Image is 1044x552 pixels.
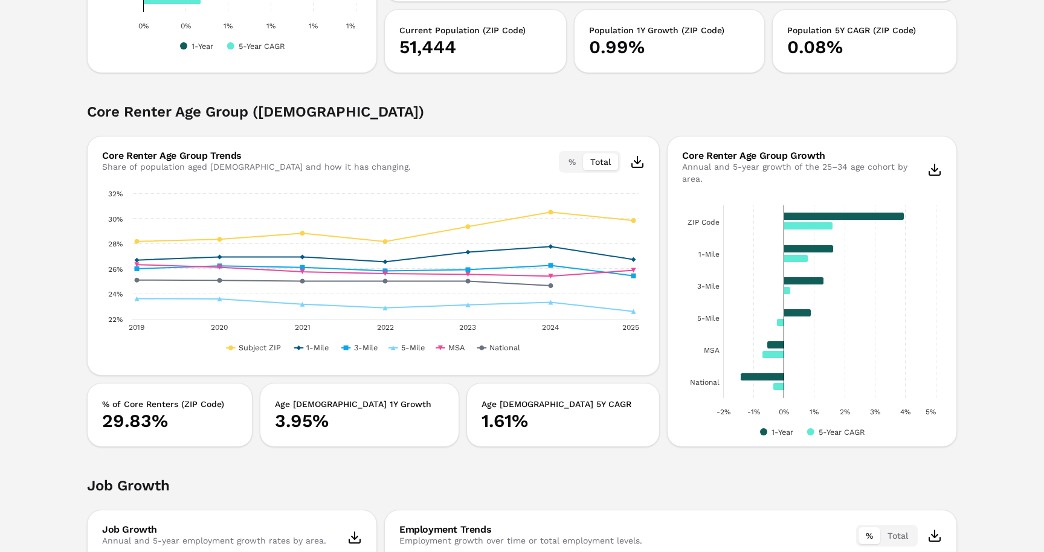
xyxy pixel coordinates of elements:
[383,239,388,244] path: 2022, 28.15. Subject ZIP.
[102,187,645,356] svg: Interactive chart
[542,323,559,332] text: 2024
[482,410,645,432] p: 1.61%
[859,527,880,544] button: %
[779,408,789,416] text: 0%
[631,268,636,273] path: 2025, 25.87. MSA.
[787,36,942,58] p: 0.08%
[135,297,140,301] path: 2019, 23.608. 5-Mile.
[926,408,936,416] text: 5%
[135,278,140,283] path: 2019, 25.09. National.
[773,383,784,391] path: National, -0.003613. 5-Year CAGR.
[224,22,233,30] text: 1%
[549,300,553,304] path: 2024, 23.3242. 5-Mile.
[300,265,305,270] path: 2021, 26.1012. 3-Mile.
[762,351,784,359] path: MSA, -0.007091. 5-Year CAGR.
[631,274,636,278] path: 2025, 25.4279. 3-Mile.
[108,240,123,248] text: 28%
[682,199,942,441] svg: Interactive chart
[399,525,642,534] div: Employment Trends
[401,343,425,352] text: 5-Mile
[784,222,833,230] path: ZIP Code, 0.016093. 5-Year CAGR.
[717,408,730,416] text: -2%
[870,408,880,416] text: 3%
[295,323,311,332] text: 2021
[777,319,784,327] path: 5-Mile, -0.002416. 5-Year CAGR.
[631,257,636,262] path: 2025, 26.7234. 1-Mile.
[784,213,904,220] path: ZIP Code, 0.0395. 1-Year.
[784,255,808,263] path: 1-Mile, 0.00796. 5-Year CAGR.
[549,283,553,288] path: 2024, 24.64. National.
[135,258,140,263] path: 2019, 26.6811. 1-Mile.
[239,343,281,352] text: Subject ZIP
[784,287,791,295] path: 3-Mile, 0.002075. 5-Year CAGR.
[631,218,636,223] path: 2025, 29.83. Subject ZIP.
[377,323,394,332] text: 2022
[840,408,850,416] text: 2%
[549,244,553,249] path: 2024, 27.76. 1-Mile.
[688,218,720,226] text: ZIP Code
[217,278,222,283] path: 2020, 25.07. National.
[309,22,318,30] text: 1%
[87,102,957,136] h2: Core Renter Age Group ([DEMOGRAPHIC_DATA])
[383,306,388,310] path: 2022, 22.8762. 5-Mile.
[459,323,476,332] text: 2023
[108,290,123,298] text: 24%
[108,315,123,324] text: 22%
[561,153,583,170] button: %
[108,190,123,198] text: 32%
[346,22,355,30] text: 1%
[784,277,824,285] path: 3-Mile, 0.0132. 1-Year.
[399,24,552,36] h3: Current Population (ZIP Code)
[810,408,819,416] text: 1%
[448,343,465,352] text: MSA
[589,24,750,36] h3: Population 1Y Growth (ZIP Code)
[583,153,618,170] button: Total
[784,245,834,253] path: 1-Mile, 0.0163. 1-Year.
[482,398,645,410] h3: Age [DEMOGRAPHIC_DATA] 5Y CAGR
[787,24,942,36] h3: Population 5Y CAGR (ZIP Code)
[102,525,326,534] div: Job Growth
[211,323,228,332] text: 2020
[631,309,636,314] path: 2025, 22.5891. 5-Mile.
[466,272,471,277] path: 2023, 25.54. MSA.
[300,302,305,307] path: 2021, 23.164. 5-Mile.
[102,161,411,173] div: Share of population aged [DEMOGRAPHIC_DATA] and how it has changing.
[399,534,642,547] div: Employment growth over time or total employment levels.
[239,42,285,51] text: 5-Year CAGR
[181,22,191,30] text: 0%
[300,269,305,274] path: 2021, 25.75. MSA.
[102,151,411,161] div: Core Renter Age Group Trends
[192,42,213,51] text: 1-Year
[300,231,305,236] path: 2021, 28.81. Subject ZIP.
[217,297,222,301] path: 2020, 23.5915. 5-Mile.
[880,527,915,544] button: Total
[772,428,793,437] text: 1-Year
[383,278,388,283] path: 2022, 25.01. National.
[767,341,784,349] path: MSA, -0.0055. 1-Year.
[622,323,639,332] text: 2025
[300,254,305,259] path: 2021, 26.9313. 1-Mile.
[690,378,720,387] text: National
[354,343,378,352] text: 3-Mile
[135,262,140,267] path: 2019, 26.32. MSA.
[383,271,388,276] path: 2022, 25.61. MSA.
[135,266,140,271] path: 2019, 25.9868. 3-Mile.
[300,279,305,284] path: 2021, 25. National.
[697,282,720,290] text: 3-Mile
[102,187,645,356] div: Chart. Highcharts interactive chart.
[489,343,520,352] text: National
[275,410,445,432] p: 3.95%
[466,249,471,254] path: 2023, 27.3147. 1-Mile.
[589,36,750,58] p: 0.99%
[135,239,140,244] path: 2019, 28.16. Subject ZIP.
[549,210,553,214] path: 2024, 30.5. Subject ZIP.
[762,222,833,391] g: 5-Year CAGR, bar series 2 of 2 with 6 bars.
[87,476,957,510] h2: Job Growth
[138,22,149,30] text: 0%
[549,263,553,268] path: 2024, 26.2575. 3-Mile.
[129,323,144,332] text: 2019
[900,408,910,416] text: 4%
[549,274,553,278] path: 2024, 25.4. MSA.
[102,534,326,547] div: Annual and 5-year employment growth rates by area.
[682,161,927,185] div: Annual and 5-year growth of the 25–34 age cohort by area.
